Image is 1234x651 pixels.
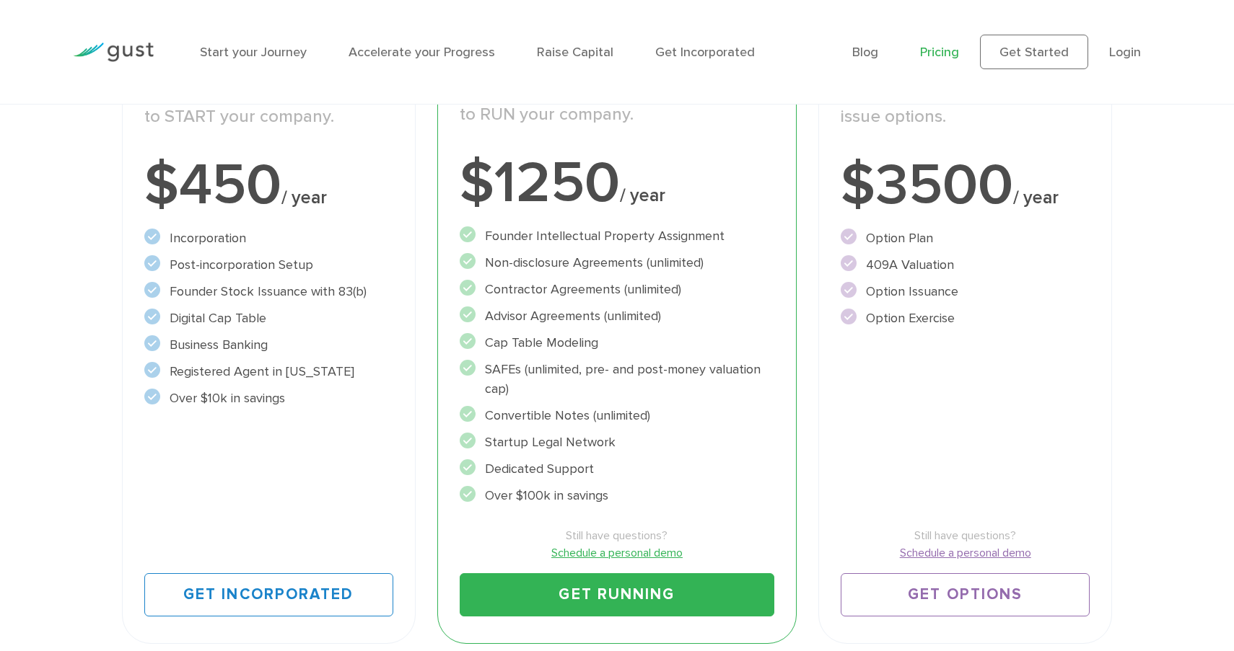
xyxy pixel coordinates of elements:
[73,43,154,62] img: Gust Logo
[841,544,1090,562] a: Schedule a personal demo
[460,333,775,353] li: Cap Table Modeling
[920,45,959,60] a: Pricing
[460,154,775,212] div: $1250
[144,229,393,248] li: Incorporation
[841,309,1090,328] li: Option Exercise
[460,573,775,616] a: Get Running
[460,459,775,479] li: Dedicated Support
[460,527,775,544] span: Still have questions?
[841,255,1090,275] li: 409A Valuation
[852,45,878,60] a: Blog
[980,35,1088,69] a: Get Started
[460,360,775,399] li: SAFEs (unlimited, pre- and post-money valuation cap)
[460,406,775,425] li: Convertible Notes (unlimited)
[841,282,1090,301] li: Option Issuance
[1013,187,1059,208] span: / year
[144,362,393,381] li: Registered Agent in [US_STATE]
[144,84,393,128] p: Everything you need to START your company.
[144,255,393,275] li: Post-incorporation Setup
[841,229,1090,248] li: Option Plan
[460,544,775,562] a: Schedule a personal demo
[460,433,775,452] li: Startup Legal Network
[144,335,393,355] li: Business Banking
[144,309,393,328] li: Digital Cap Table
[620,185,665,206] span: / year
[841,84,1090,128] p: Everything you need to issue options.
[841,156,1090,214] div: $3500
[200,45,307,60] a: Start your Journey
[144,282,393,301] li: Founder Stock Issuance with 83(b)
[655,45,755,60] a: Get Incorporated
[1109,45,1141,60] a: Login
[349,45,495,60] a: Accelerate your Progress
[144,573,393,616] a: Get Incorporated
[460,253,775,273] li: Non-disclosure Agreements (unlimited)
[144,389,393,408] li: Over $10k in savings
[281,187,327,208] span: / year
[144,156,393,214] div: $450
[841,573,1090,616] a: Get Options
[460,306,775,326] li: Advisor Agreements (unlimited)
[460,486,775,505] li: Over $100k in savings
[841,527,1090,544] span: Still have questions?
[537,45,613,60] a: Raise Capital
[460,226,775,246] li: Founder Intellectual Property Assignment
[460,280,775,299] li: Contractor Agreements (unlimited)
